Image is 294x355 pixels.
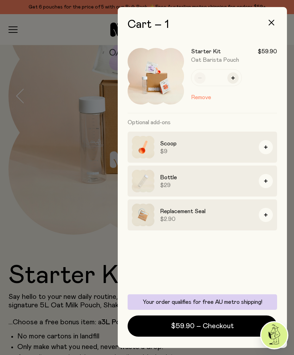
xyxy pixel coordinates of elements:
h3: Optional add-ons [128,113,277,132]
h3: Bottle [160,173,253,182]
h3: Starter Kit [191,48,221,55]
h2: Cart – 1 [128,18,277,31]
span: Oat Barista Pouch [191,57,239,63]
span: $2.90 [160,216,253,223]
span: $59.90 – Checkout [171,321,234,331]
button: Remove [191,93,211,102]
h3: Replacement Seal [160,207,253,216]
span: $9 [160,148,253,155]
img: agent [261,322,287,348]
span: $59.90 [258,48,277,55]
span: $29 [160,182,253,189]
p: Your order qualifies for free AU metro shipping! [132,299,273,306]
h3: Scoop [160,139,253,148]
button: $59.90 – Checkout [128,315,277,337]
